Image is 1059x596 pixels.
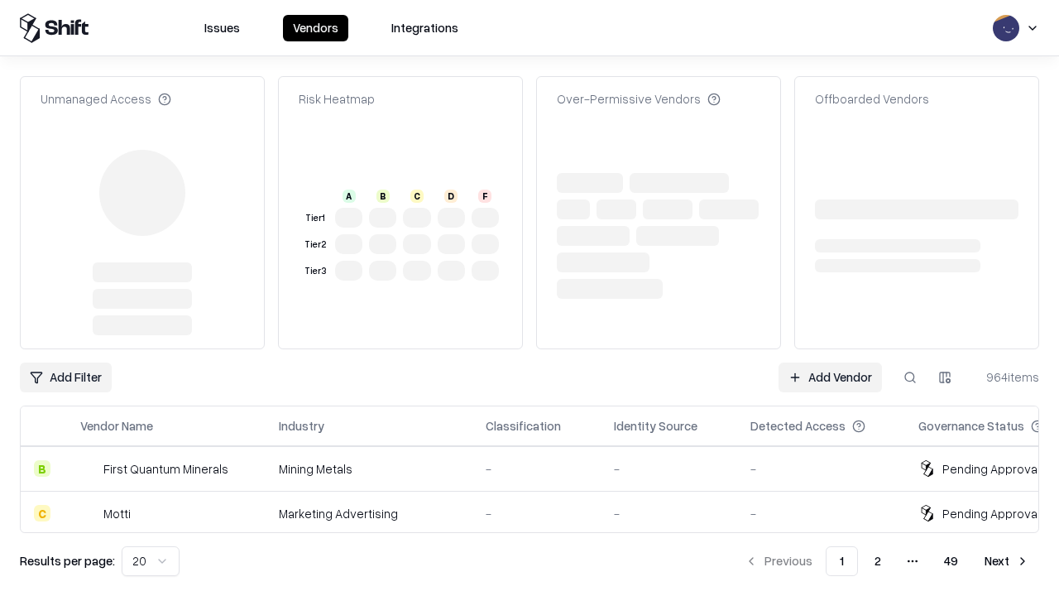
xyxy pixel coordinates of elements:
[381,15,468,41] button: Integrations
[34,460,50,477] div: B
[779,363,882,392] a: Add Vendor
[942,505,1040,522] div: Pending Approval
[20,363,112,392] button: Add Filter
[283,15,348,41] button: Vendors
[614,505,724,522] div: -
[975,546,1039,576] button: Next
[486,460,587,478] div: -
[918,417,1024,435] div: Governance Status
[41,90,171,108] div: Unmanaged Access
[486,505,587,522] div: -
[973,368,1039,386] div: 964 items
[80,505,97,521] img: Motti
[279,505,459,522] div: Marketing Advertising
[614,460,724,478] div: -
[299,90,375,108] div: Risk Heatmap
[942,460,1040,478] div: Pending Approval
[815,90,929,108] div: Offboarded Vendors
[735,546,1039,576] nav: pagination
[194,15,250,41] button: Issues
[302,264,328,278] div: Tier 3
[826,546,858,576] button: 1
[80,417,153,435] div: Vendor Name
[80,460,97,477] img: First Quantum Minerals
[103,505,131,522] div: Motti
[34,505,50,521] div: C
[861,546,894,576] button: 2
[750,460,892,478] div: -
[614,417,697,435] div: Identity Source
[103,460,228,478] div: First Quantum Minerals
[557,90,721,108] div: Over-Permissive Vendors
[478,190,491,203] div: F
[279,417,324,435] div: Industry
[343,190,356,203] div: A
[302,238,328,252] div: Tier 2
[750,417,846,435] div: Detected Access
[486,417,561,435] div: Classification
[279,460,459,478] div: Mining Metals
[750,505,892,522] div: -
[20,552,115,570] p: Results per page:
[931,546,971,576] button: 49
[410,190,424,203] div: C
[302,211,328,225] div: Tier 1
[444,190,458,203] div: D
[376,190,390,203] div: B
